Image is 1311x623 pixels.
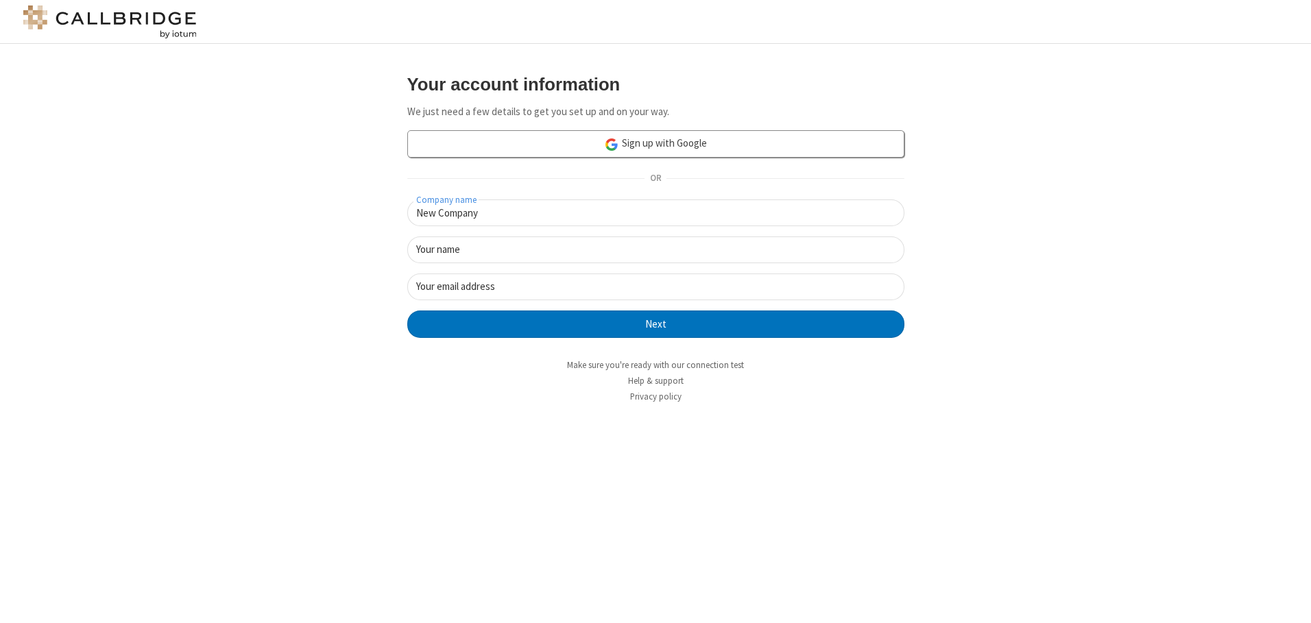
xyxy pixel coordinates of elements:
input: Your email address [407,273,904,300]
a: Make sure you're ready with our connection test [567,359,744,371]
p: We just need a few details to get you set up and on your way. [407,104,904,120]
a: Sign up with Google [407,130,904,158]
a: Help & support [628,375,684,387]
span: OR [645,169,666,188]
a: Privacy policy [630,391,682,402]
button: Next [407,310,904,338]
img: logo@2x.png [21,5,199,38]
img: google-icon.png [604,137,619,152]
input: Your name [407,236,904,263]
input: Company name [407,199,904,226]
h3: Your account information [407,75,904,94]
